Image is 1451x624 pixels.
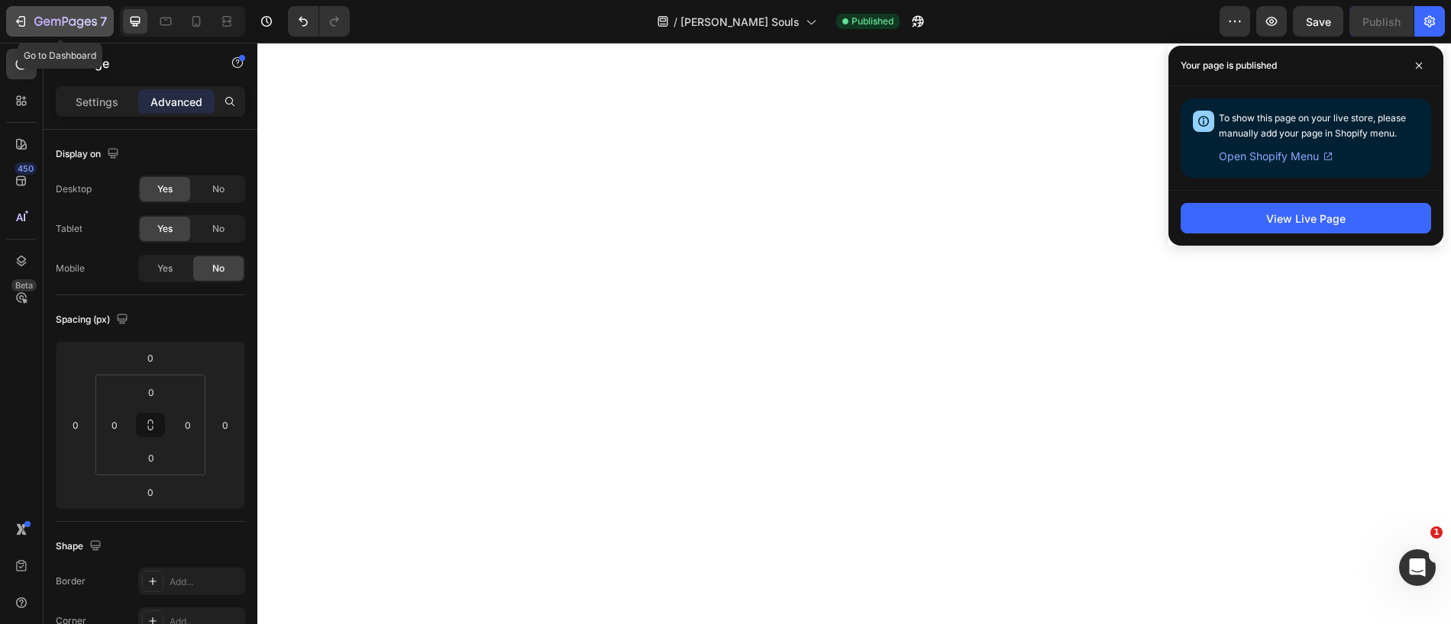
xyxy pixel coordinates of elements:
span: No [212,222,225,236]
span: Yes [157,182,173,196]
p: Settings [76,94,118,110]
div: Add... [170,575,241,589]
span: 1 [1430,526,1443,539]
input: 0px [136,446,166,469]
input: 0 [135,346,166,369]
input: 0 [214,413,237,436]
div: Beta [11,279,37,291]
div: Undo/Redo [288,6,350,37]
div: Shape [56,536,105,557]
span: Open Shopify Menu [1219,147,1319,166]
input: 0px [136,381,166,404]
input: 0px [103,413,126,436]
p: Your page is published [1181,58,1277,73]
div: 450 [15,162,37,175]
span: [PERSON_NAME] Souls [680,14,800,30]
span: No [212,262,225,275]
p: Advanced [150,94,202,110]
div: Publish [1362,14,1401,30]
div: Spacing (px) [56,310,131,330]
div: Tablet [56,222,82,236]
input: 0px [176,413,199,436]
div: Border [56,574,86,588]
span: Yes [157,262,173,275]
button: Publish [1349,6,1414,37]
button: View Live Page [1181,203,1431,233]
iframe: Intercom live chat [1399,549,1436,586]
span: Save [1306,15,1331,28]
input: 0 [64,413,87,436]
div: View Live Page [1266,211,1346,227]
div: Desktop [56,182,92,196]
div: Mobile [56,262,85,275]
span: To show this page on your live store, please manually add your page in Shopify menu. [1219,112,1406,139]
button: Save [1293,6,1343,37]
p: Image [74,54,204,72]
span: Published [852,14,894,28]
button: 7 [6,6,114,37]
iframe: Design area [257,43,1451,624]
p: 7 [100,12,107,31]
span: / [674,14,677,30]
input: 0 [135,481,166,503]
span: No [212,182,225,196]
div: Display on [56,144,122,165]
span: Yes [157,222,173,236]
